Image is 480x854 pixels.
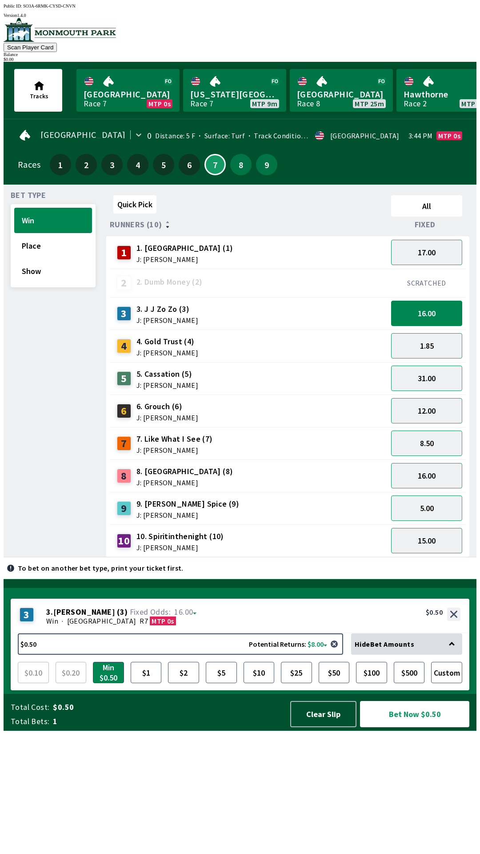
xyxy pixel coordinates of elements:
span: J: [PERSON_NAME] [136,382,198,389]
span: Fixed [415,221,436,228]
button: 8 [230,154,252,175]
button: 8.50 [391,431,462,456]
span: $1 [133,664,160,681]
button: Scan Player Card [4,43,57,52]
span: 31.00 [418,373,436,383]
button: 6 [179,154,200,175]
span: 15.00 [418,536,436,546]
span: Total Bets: [11,716,49,727]
button: $50 [319,662,350,683]
button: Quick Pick [113,195,156,213]
span: Custom [433,664,460,681]
span: Bet Now $0.50 [368,709,462,720]
div: Balance [4,52,476,57]
div: 3 [117,306,131,321]
span: Quick Pick [117,199,152,209]
div: 2 [117,276,131,290]
div: 3 [20,608,34,622]
div: 7 [117,436,131,451]
button: $10 [244,662,275,683]
span: Bet Type [11,192,46,199]
button: 31.00 [391,366,462,391]
span: MTP 9m [252,100,277,107]
span: $0.50 [53,702,282,713]
span: J: [PERSON_NAME] [136,512,239,519]
span: Hide Bet Amounts [355,640,414,649]
span: Surface: Turf [195,131,245,140]
span: 3. J J Zo Zo (3) [136,303,198,315]
span: 3 [104,161,120,168]
span: 16.00 [418,471,436,481]
button: $25 [281,662,312,683]
div: Races [18,161,40,168]
button: 12.00 [391,398,462,423]
div: 1 [117,246,131,260]
span: 1. [GEOGRAPHIC_DATA] (1) [136,242,233,254]
button: 5.00 [391,495,462,521]
div: Race 8 [297,100,320,107]
span: $50 [321,664,348,681]
button: 9 [256,154,277,175]
span: J: [PERSON_NAME] [136,479,233,486]
span: 17.00 [418,247,436,258]
div: Public ID: [4,4,476,8]
span: 2. Dumb Money (2) [136,276,203,288]
span: R7 [140,616,148,625]
a: [GEOGRAPHIC_DATA]Race 8MTP 25m [290,69,393,112]
span: $500 [396,664,423,681]
p: To bet on another bet type, print your ticket first. [18,564,184,572]
button: 2 [76,154,97,175]
span: [GEOGRAPHIC_DATA] [84,89,172,100]
span: J: [PERSON_NAME] [136,447,213,454]
span: $25 [283,664,310,681]
button: Bet Now $0.50 [360,701,469,727]
div: 8 [117,469,131,483]
span: MTP 25m [355,100,384,107]
span: J: [PERSON_NAME] [136,256,233,263]
div: 0 [147,132,152,139]
span: Track Condition: Firm [245,131,323,140]
span: MTP 0s [438,132,460,139]
button: 5 [153,154,174,175]
button: 4 [127,154,148,175]
span: 5.00 [420,503,434,513]
button: Win [14,208,92,233]
img: venue logo [4,18,116,42]
span: 5. Cassation (5) [136,368,198,380]
span: 5 [155,161,172,168]
span: [GEOGRAPHIC_DATA] [40,131,126,138]
span: [US_STATE][GEOGRAPHIC_DATA] [190,89,279,100]
div: 9 [117,501,131,516]
div: 5 [117,371,131,386]
span: Clear Slip [298,709,348,719]
div: 4 [117,339,131,353]
span: J: [PERSON_NAME] [136,349,198,356]
button: 1.85 [391,333,462,359]
span: J: [PERSON_NAME] [136,414,198,421]
button: $100 [356,662,387,683]
div: $0.50 [426,608,443,616]
button: $1 [131,662,162,683]
button: 7 [204,154,226,175]
span: MTP 0s [152,616,174,625]
span: 8.50 [420,438,434,448]
span: J: [PERSON_NAME] [136,544,224,551]
button: Clear Slip [290,701,356,727]
button: Show [14,258,92,284]
button: All [391,195,462,217]
span: 4. Gold Trust (4) [136,336,198,347]
button: 17.00 [391,240,462,265]
span: 8 [232,161,249,168]
span: 12.00 [418,406,436,416]
span: 7. Like What I See (7) [136,433,213,445]
span: 16.00 [174,607,193,617]
span: $10 [246,664,272,681]
span: Show [22,266,84,276]
div: Runners (10) [110,220,388,229]
span: ( 3 ) [117,608,128,616]
button: 3 [101,154,123,175]
span: Place [22,241,84,251]
span: MTP 0s [148,100,171,107]
div: Race 7 [190,100,213,107]
span: All [395,201,458,211]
